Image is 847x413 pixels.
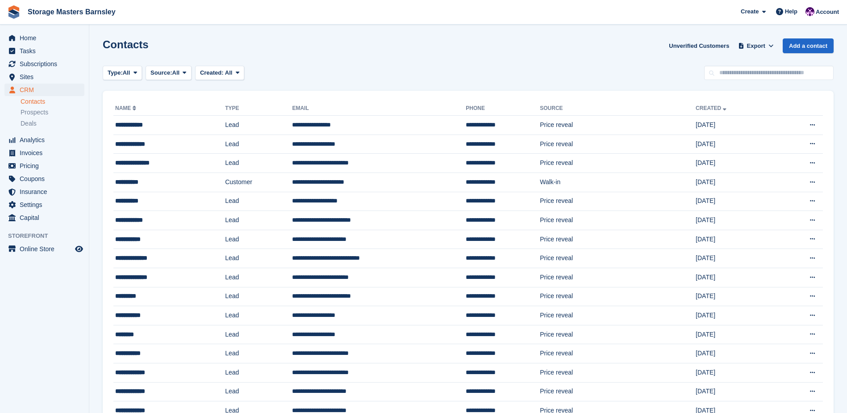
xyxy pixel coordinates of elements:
[696,249,776,268] td: [DATE]
[225,116,292,135] td: Lead
[20,134,73,146] span: Analytics
[4,185,84,198] a: menu
[540,211,696,230] td: Price reveal
[696,325,776,344] td: [DATE]
[696,363,776,382] td: [DATE]
[225,211,292,230] td: Lead
[20,160,73,172] span: Pricing
[24,4,119,19] a: Storage Masters Barnsley
[225,325,292,344] td: Lead
[123,68,130,77] span: All
[696,154,776,173] td: [DATE]
[4,32,84,44] a: menu
[540,363,696,382] td: Price reveal
[816,8,839,17] span: Account
[540,192,696,211] td: Price reveal
[20,173,73,185] span: Coupons
[20,211,73,224] span: Capital
[21,119,84,128] a: Deals
[4,84,84,96] a: menu
[540,154,696,173] td: Price reveal
[466,101,540,116] th: Phone
[540,230,696,249] td: Price reveal
[103,66,142,80] button: Type: All
[195,66,244,80] button: Created: All
[21,108,48,117] span: Prospects
[4,198,84,211] a: menu
[696,105,728,111] a: Created
[7,5,21,19] img: stora-icon-8386f47178a22dfd0bd8f6a31ec36ba5ce8667c1dd55bd0f319d3a0aa187defe.svg
[21,119,37,128] span: Deals
[4,58,84,70] a: menu
[225,230,292,249] td: Lead
[172,68,180,77] span: All
[225,363,292,382] td: Lead
[540,382,696,401] td: Price reveal
[540,249,696,268] td: Price reveal
[20,147,73,159] span: Invoices
[20,58,73,70] span: Subscriptions
[20,32,73,44] span: Home
[20,198,73,211] span: Settings
[665,38,733,53] a: Unverified Customers
[783,38,834,53] a: Add a contact
[8,232,89,240] span: Storefront
[20,243,73,255] span: Online Store
[225,192,292,211] td: Lead
[4,45,84,57] a: menu
[4,71,84,83] a: menu
[4,147,84,159] a: menu
[20,45,73,57] span: Tasks
[747,42,765,51] span: Export
[115,105,138,111] a: Name
[696,230,776,249] td: [DATE]
[696,382,776,401] td: [DATE]
[696,211,776,230] td: [DATE]
[540,287,696,306] td: Price reveal
[696,306,776,325] td: [DATE]
[540,135,696,154] td: Price reveal
[225,154,292,173] td: Lead
[540,173,696,192] td: Walk-in
[225,268,292,287] td: Lead
[150,68,172,77] span: Source:
[696,344,776,363] td: [DATE]
[4,211,84,224] a: menu
[292,101,466,116] th: Email
[696,173,776,192] td: [DATE]
[225,344,292,363] td: Lead
[4,160,84,172] a: menu
[696,135,776,154] td: [DATE]
[225,249,292,268] td: Lead
[20,185,73,198] span: Insurance
[540,116,696,135] td: Price reveal
[200,69,224,76] span: Created:
[741,7,759,16] span: Create
[225,135,292,154] td: Lead
[540,306,696,325] td: Price reveal
[20,84,73,96] span: CRM
[103,38,149,51] h1: Contacts
[696,287,776,306] td: [DATE]
[4,243,84,255] a: menu
[540,101,696,116] th: Source
[805,7,814,16] img: Louise Masters
[540,344,696,363] td: Price reveal
[696,192,776,211] td: [DATE]
[225,101,292,116] th: Type
[696,116,776,135] td: [DATE]
[225,287,292,306] td: Lead
[225,173,292,192] td: Customer
[540,268,696,287] td: Price reveal
[225,382,292,401] td: Lead
[108,68,123,77] span: Type:
[4,173,84,185] a: menu
[20,71,73,83] span: Sites
[736,38,776,53] button: Export
[146,66,192,80] button: Source: All
[225,306,292,325] td: Lead
[4,134,84,146] a: menu
[785,7,797,16] span: Help
[225,69,233,76] span: All
[540,325,696,344] td: Price reveal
